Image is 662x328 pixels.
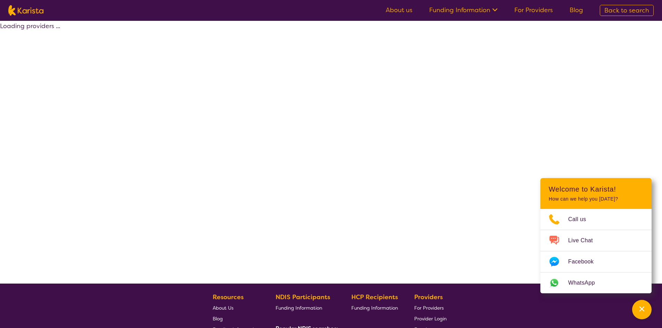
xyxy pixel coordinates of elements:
img: Karista logo [8,5,43,16]
span: For Providers [414,305,444,311]
a: For Providers [514,6,553,14]
span: Back to search [604,6,649,15]
b: NDIS Participants [276,293,330,301]
a: Blog [570,6,583,14]
a: Funding Information [276,302,335,313]
a: For Providers [414,302,447,313]
b: HCP Recipients [351,293,398,301]
a: Blog [213,313,259,324]
span: About Us [213,305,234,311]
span: Call us [568,214,595,225]
span: Facebook [568,256,602,267]
a: Back to search [600,5,654,16]
span: Funding Information [351,305,398,311]
b: Providers [414,293,443,301]
ul: Choose channel [540,209,652,293]
a: Web link opens in a new tab. [540,272,652,293]
span: Blog [213,316,223,322]
span: Live Chat [568,235,601,246]
a: Provider Login [414,313,447,324]
a: About Us [213,302,259,313]
a: About us [386,6,412,14]
div: Channel Menu [540,178,652,293]
a: Funding Information [429,6,498,14]
p: How can we help you [DATE]? [549,196,643,202]
span: Funding Information [276,305,322,311]
h2: Welcome to Karista! [549,185,643,193]
a: Funding Information [351,302,398,313]
span: Provider Login [414,316,447,322]
button: Channel Menu [632,300,652,319]
b: Resources [213,293,244,301]
span: WhatsApp [568,278,603,288]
